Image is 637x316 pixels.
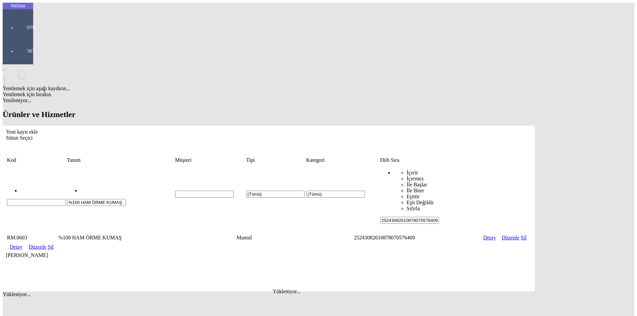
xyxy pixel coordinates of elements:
span: Yeni kayıt ekle [6,129,38,135]
td: 25243082610878070576409 [354,234,482,241]
td: Hücreyi Filtrele [246,164,305,224]
span: Eşittir [407,194,420,199]
td: Hücreyi Filtrele [67,164,174,224]
span: Sıfırla [407,206,420,211]
td: Hücreyi Filtrele [175,164,245,224]
div: Yükleniyor... [3,291,535,297]
td: Sütun Diib Sıra [380,157,493,163]
td: Hücreyi Filtrele [306,164,379,224]
div: Kategori [306,157,379,163]
input: Hücreyi Filtrele [306,191,365,198]
div: Kod [7,157,66,163]
td: Sütun Kategori [306,157,379,163]
td: Sütun Tanım [67,157,174,163]
div: Veri Tablosu [6,129,531,288]
a: Sil [48,244,54,250]
div: Tanım [67,157,174,163]
td: %100 HAM ÖRME KUMAŞ [58,234,172,241]
input: Hücreyi Filtrele [380,217,439,224]
div: TekData [3,3,33,9]
span: İle Biter [407,188,424,193]
div: Diib Sıra [380,157,492,163]
span: SET [21,48,41,54]
span: İle Başlar [407,182,427,187]
span: İçermez [407,176,424,181]
td: Hücreyi Filtrele [7,164,66,224]
input: Hücreyi Filtrele [246,191,305,198]
td: Mamul [236,234,286,241]
span: [PERSON_NAME] [6,252,48,258]
td: Sütun undefined [493,157,508,163]
span: Eşit Değildir [407,200,434,205]
div: Yeni kayıt ekle [6,129,531,135]
div: Yükleniyor... [273,288,339,294]
div: Yenilemek için aşağı kaydırın... [3,86,535,92]
td: Sütun Kod [7,157,66,163]
span: GTM [21,25,41,30]
div: Yenilemek için bırakın [3,92,535,97]
span: Sütun Seçici [6,135,33,141]
td: Hücreyi Filtrele [380,164,493,224]
td: Sütun Tipi [246,157,305,163]
span: İçerir [407,170,418,175]
input: Hücreyi Filtrele [67,199,126,206]
h2: Ürünler ve Hizmetler [3,110,535,119]
td: Sütun undefined [9,142,25,148]
div: Müşteri [175,157,245,163]
div: Sütun Seçici [6,135,531,141]
div: Yenileniyor... [3,97,535,103]
td: Sütun Müşteri [175,157,245,163]
div: Tipi [246,157,305,163]
a: Detay [10,244,22,250]
input: Hücreyi Filtrele [7,199,66,206]
td: RM.0603 [7,234,57,241]
a: Düzenle [29,244,46,250]
input: Hücreyi Filtrele [175,191,234,198]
